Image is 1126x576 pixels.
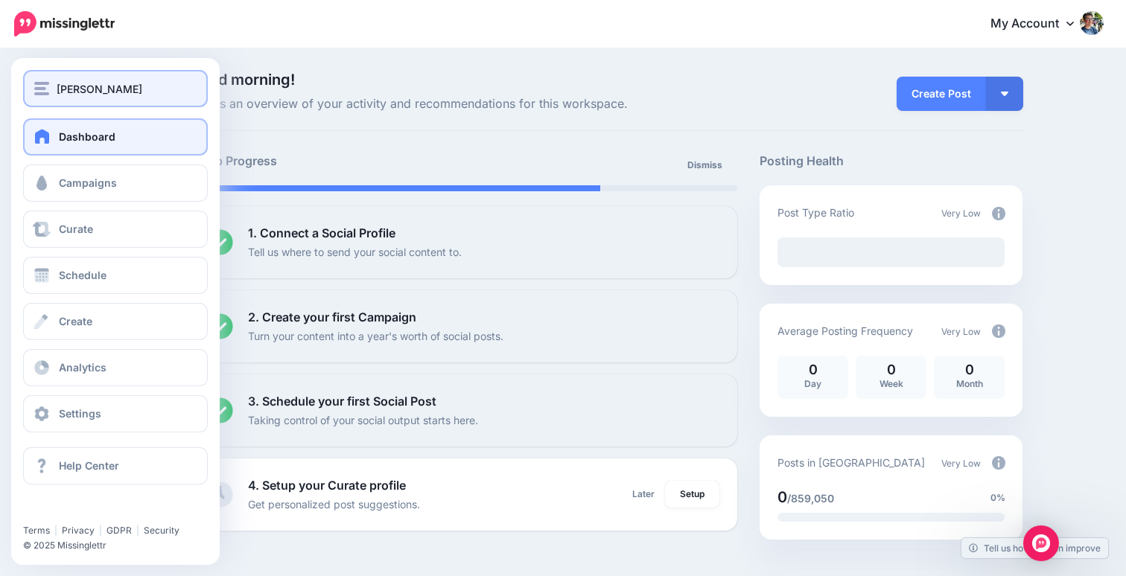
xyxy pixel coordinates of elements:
[941,326,981,337] span: Very Low
[804,378,821,389] span: Day
[623,481,664,508] a: Later
[207,481,233,508] img: clock-grey.png
[189,152,463,170] h5: Setup Progress
[678,152,731,179] a: Dismiss
[248,310,416,324] b: 2. Create your first Campaign
[777,454,925,471] p: Posts in [GEOGRAPHIC_DATA]
[760,152,1022,170] h5: Posting Health
[248,225,395,240] b: 1. Connect a Social Profile
[62,525,95,536] a: Privacy
[248,478,406,493] b: 4. Setup your Curate profile
[23,503,139,518] iframe: Twitter Follow Button
[785,363,841,377] p: 0
[59,223,93,235] span: Curate
[777,322,913,339] p: Average Posting Frequency
[880,378,903,389] span: Week
[897,77,986,111] a: Create Post
[777,204,854,221] p: Post Type Ratio
[23,70,208,107] button: [PERSON_NAME]
[34,82,49,95] img: menu.png
[189,71,295,89] span: Good morning!
[59,269,106,281] span: Schedule
[23,447,208,484] a: Help Center
[23,525,50,536] a: Terms
[207,397,233,423] img: checked-circle.png
[992,324,1005,338] img: info-circle-grey.png
[99,525,102,536] span: |
[189,95,738,114] span: Here's an overview of your activity and recommendations for this workspace.
[777,488,787,506] span: 0
[787,492,834,505] span: /859,050
[992,207,1005,220] img: info-circle-grey.png
[1001,92,1008,96] img: arrow-down-white.png
[941,363,997,377] p: 0
[248,327,503,345] p: Turn your content into a year's worth of social posts.
[23,303,208,340] a: Create
[248,412,478,429] p: Taking control of your social output starts here.
[1023,525,1059,561] div: Open Intercom Messenger
[23,164,208,202] a: Campaigns
[941,208,981,219] span: Very Low
[14,11,115,36] img: Missinglettr
[144,525,179,536] a: Security
[207,229,233,255] img: checked-circle.png
[976,6,1104,42] a: My Account
[207,313,233,339] img: checked-circle.png
[941,458,981,469] span: Very Low
[961,538,1108,558] a: Tell us how we can improve
[23,118,208,156] a: Dashboard
[248,496,420,513] p: Get personalized post suggestions.
[23,395,208,432] a: Settings
[23,211,208,248] a: Curate
[59,407,101,420] span: Settings
[23,538,219,553] li: © 2025 Missinglettr
[106,525,132,536] a: GDPR
[57,80,142,97] span: [PERSON_NAME]
[248,243,462,260] p: Tell us where to send your social content to.
[992,456,1005,470] img: info-circle-grey.png
[248,394,436,409] b: 3. Schedule your first Social Post
[23,349,208,386] a: Analytics
[665,481,719,508] a: Setup
[990,490,1005,505] span: 0%
[59,459,119,472] span: Help Center
[23,257,208,294] a: Schedule
[59,176,117,189] span: Campaigns
[863,363,919,377] p: 0
[59,361,106,374] span: Analytics
[59,315,92,327] span: Create
[59,130,115,143] span: Dashboard
[136,525,139,536] span: |
[956,378,983,389] span: Month
[54,525,57,536] span: |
